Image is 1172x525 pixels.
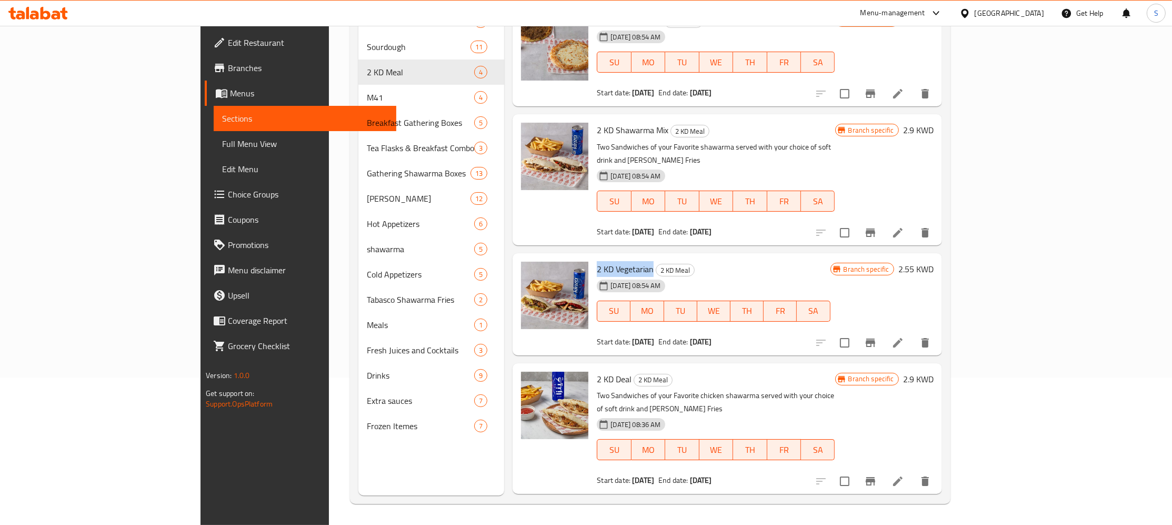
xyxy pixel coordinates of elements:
span: WE [704,55,729,70]
span: Select to update [834,470,856,492]
span: End date: [658,335,688,349]
div: Gathering Shawarma Boxes13 [358,161,504,186]
button: delete [913,220,938,245]
span: Select to update [834,83,856,105]
span: SU [602,303,626,319]
span: Hot Appetizers [367,217,474,230]
span: 7 [475,421,487,431]
div: Breakfast Gathering Boxes [367,116,474,129]
span: Tabasco Shawarma Fries [367,293,474,306]
a: Branches [205,55,396,81]
div: 2 KD Meal [656,264,695,276]
button: WE [697,301,730,322]
span: MO [636,442,661,458]
span: 1 [475,320,487,330]
b: [DATE] [690,225,712,239]
div: Cold Appetizers [367,268,474,281]
button: SU [597,52,631,73]
div: items [474,319,487,331]
img: 2 KD Mahammash [521,13,588,81]
div: items [474,344,487,356]
span: 2 [475,295,487,305]
a: Sections [214,106,396,131]
span: Version: [206,369,232,382]
div: items [474,420,487,432]
button: WE [699,439,733,460]
div: Cold Appetizers5 [358,262,504,287]
span: SU [602,194,627,209]
span: 6 [475,219,487,229]
span: WE [704,194,729,209]
button: TU [664,301,697,322]
span: 2 KD Meal [367,66,474,78]
span: Meals [367,319,474,331]
span: Drinks [367,369,474,382]
button: WE [699,52,733,73]
b: [DATE] [632,335,654,349]
div: Fresh Juices and Cocktails3 [358,338,504,363]
span: [DATE] 08:54 AM [606,171,665,181]
a: Edit Menu [214,156,396,182]
p: Two Sandwiches of your Favorite shawarma served with your choice of soft drink and [PERSON_NAME] ... [597,141,835,167]
button: Branch-specific-item [858,469,883,494]
span: 2 KD Meal [656,264,694,276]
span: Choice Groups [228,188,388,201]
div: Tabasco Shawarma Fries2 [358,287,504,312]
button: SA [801,52,835,73]
div: items [470,41,487,53]
button: SA [801,191,835,212]
button: TU [665,191,699,212]
a: Edit menu item [891,87,904,100]
button: delete [913,81,938,106]
span: Gathering Shawarma Boxes [367,167,470,180]
div: shawarma5 [358,236,504,262]
button: TH [733,191,767,212]
button: TH [733,439,767,460]
span: WE [702,303,726,319]
span: 5 [475,270,487,280]
button: TU [665,52,699,73]
span: TU [668,303,693,319]
nav: Menu sections [358,5,504,443]
span: SA [805,442,830,458]
span: [DATE] 08:54 AM [606,281,665,291]
img: 2 KD Deal [521,372,588,439]
div: Mhammash Fatayer [367,192,470,205]
a: Choice Groups [205,182,396,207]
span: 13 [471,169,487,179]
span: [PERSON_NAME] [367,192,470,205]
button: WE [699,191,733,212]
span: Grocery Checklist [228,340,388,352]
b: [DATE] [690,473,712,487]
a: Edit menu item [891,475,904,488]
span: Branch specific [844,374,898,384]
span: 5 [475,244,487,254]
span: TU [669,442,695,458]
p: Two Sandwiches of your Favorite chicken shawarma served with your choice of soft drink and [PERSO... [597,389,835,415]
a: Coverage Report [205,308,396,333]
span: Coverage Report [228,314,388,327]
div: items [474,217,487,230]
span: SA [801,303,826,319]
span: TH [735,303,759,319]
h6: 2.55 KWD [898,262,934,276]
div: M414 [358,85,504,110]
div: items [474,369,487,382]
span: 2 KD Meal [671,125,709,137]
span: SU [602,442,627,458]
span: Select to update [834,332,856,354]
div: items [474,66,487,78]
span: Start date: [597,86,630,100]
div: Tea Flasks & Breakfast Combo [367,142,474,154]
button: SA [797,301,830,322]
span: 2 KD Deal [597,371,632,387]
div: Frozen Itemes [367,420,474,432]
span: Promotions [228,239,388,251]
span: Branches [228,62,388,74]
span: TH [737,194,763,209]
span: 3 [475,143,487,153]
